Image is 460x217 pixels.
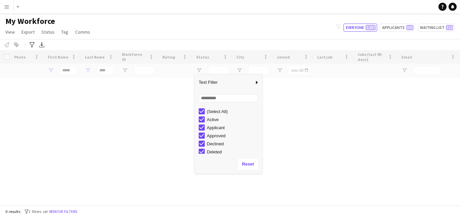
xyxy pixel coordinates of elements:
span: Export [22,29,35,35]
a: Comms [72,28,93,36]
a: Tag [59,28,71,36]
a: Export [19,28,37,36]
div: Declined [207,141,260,146]
div: Applicant [207,125,260,130]
button: Applicants355 [380,24,415,32]
a: Status [39,28,57,36]
a: View [3,28,18,36]
input: Search filter values [199,94,258,102]
span: 355 [406,25,414,30]
span: My Workforce [5,16,55,26]
span: Comms [75,29,90,35]
div: Active [207,117,260,122]
button: Waiting list112 [418,24,455,32]
span: 2 filters set [29,209,48,214]
span: Tag [61,29,68,35]
button: Remove filters [48,208,78,215]
div: (Select All) [207,109,260,114]
div: Column Filter [195,75,262,174]
span: 112 [446,25,453,30]
button: Reset [238,159,258,170]
app-action-btn: Export XLSX [38,41,46,49]
span: Status [41,29,55,35]
app-action-btn: Advanced filters [28,41,36,49]
button: Everyone2,367 [343,24,377,32]
div: Filter List [195,107,262,196]
span: 2,367 [365,25,376,30]
span: View [5,29,15,35]
div: Deleted [207,149,260,154]
div: Approved [207,133,260,138]
span: Text Filter [195,77,254,88]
